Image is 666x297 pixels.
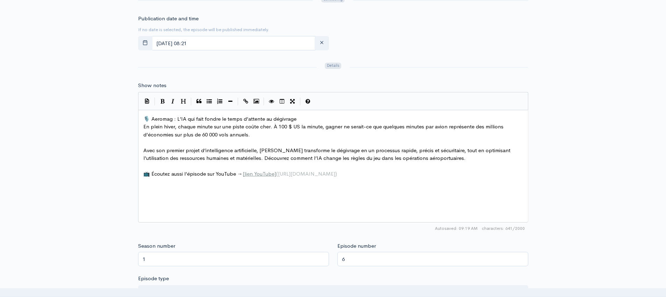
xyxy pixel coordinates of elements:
button: Toggle Preview [266,96,277,107]
button: Generic List [204,96,215,107]
button: Markdown Guide [303,96,313,107]
label: Episode number [337,242,376,250]
span: Autosaved: 09:19 AM [435,225,478,232]
button: Numbered List [215,96,225,107]
span: ] [274,170,276,177]
label: Episode type [138,275,169,283]
i: | [191,98,192,106]
span: lien YouTube [244,170,274,177]
button: Insert Image [251,96,262,107]
span: 641/2000 [482,225,525,232]
button: Insert Show Notes Template [142,96,152,106]
span: [URL][DOMAIN_NAME] [278,170,335,177]
button: Toggle Fullscreen [287,96,298,107]
span: ) [335,170,337,177]
button: Insert Horizontal Line [225,96,236,107]
button: Italic [168,96,178,107]
small: If no date is selected, the episode will be published immediately. [138,27,269,33]
span: 🎙️ Aeromag : L’IA qui fait fondre le temps d’attente au dégivrage [143,115,296,122]
span: [ [243,170,244,177]
span: Avec son premier projet d’intelligence artificielle, [PERSON_NAME] transforme le dégivrage en un ... [143,147,512,162]
button: Bold [157,96,168,107]
button: Quote [194,96,204,107]
button: clear [315,36,329,50]
label: Publication date and time [138,15,199,23]
button: Heading [178,96,189,107]
i: | [300,98,301,106]
span: En plein hiver, chaque minute sur une piste coûte cher. À 100 $ US la minute, gagner ne serait-ce... [143,123,505,138]
input: Enter episode number [337,252,528,266]
span: ( [276,170,278,177]
label: Season number [138,242,175,250]
button: Create Link [241,96,251,107]
button: Toggle Side by Side [277,96,287,107]
button: toggle [138,36,152,50]
input: Enter season number for this episode [138,252,329,266]
label: Show notes [138,82,166,90]
span: 📺 Écoutez aussi l’épisode sur YouTube → [143,170,337,177]
span: Details [325,63,341,69]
